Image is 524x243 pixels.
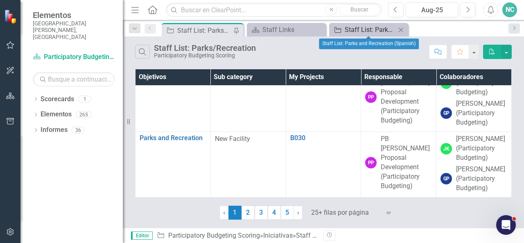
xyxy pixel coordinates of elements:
[41,110,72,119] a: Elementos
[286,132,361,198] td: Doble click para editar Haga clic derecho para el menú contextual
[290,134,357,142] a: B030
[166,3,382,17] input: Buscar en ClearPoint...
[210,66,286,132] td: Doble click para editar
[140,134,206,142] a: Parks and Recreation
[361,66,436,132] td: Doble click para editar
[72,127,85,134] div: 36
[33,52,115,62] a: Participatory Budgeting Scoring
[154,52,256,59] div: Participatory Budgeting Scoring
[177,25,231,36] div: Staff List: Parks/Recreation
[502,2,517,17] button: NC
[215,135,250,143] span: New Facility
[365,157,377,168] div: PP
[249,25,324,35] a: Staff Links
[33,10,115,20] span: Elementos
[33,20,115,40] small: [GEOGRAPHIC_DATA][PERSON_NAME], [GEOGRAPHIC_DATA]
[168,232,260,239] a: Participatory Budgeting Scoring
[381,69,432,125] div: PB [PERSON_NAME] Proposal Development (Participatory Budgeting)
[339,4,380,16] button: Buscar
[78,95,91,102] div: 1
[33,72,115,86] input: Busque a continuación...
[286,66,361,132] td: Doble click para editar Haga clic derecho para el menú contextual
[157,231,317,241] div: » »
[440,143,452,154] div: JK
[297,209,299,216] span: ›
[296,232,376,239] div: Staff List: Parks/Recreation
[41,125,68,135] a: Informes
[242,206,255,220] a: 2
[281,206,294,220] a: 5
[456,99,507,127] div: [PERSON_NAME] (Participatory Budgeting)
[255,206,268,220] a: 3
[345,25,396,35] div: Staff List: Parks and Recreation (Spanish)
[496,215,516,235] iframe: Intercom live chat
[263,232,293,239] a: Iniciativas
[223,209,225,216] span: ‹
[154,43,256,52] div: Staff List: Parks/Recreation
[319,39,419,49] div: Staff List: Parks and Recreation (Spanish)
[4,9,18,24] img: ClearPoint Strategy
[131,232,153,240] span: Editor
[41,95,74,104] a: Scorecards
[350,6,368,13] span: Buscar
[268,206,281,220] a: 4
[210,132,286,198] td: Doble click para editar
[331,25,396,35] a: Staff List: Parks and Recreation (Spanish)
[262,25,324,35] div: Staff Links
[136,66,211,132] td: Doble click para editar Haga clic derecho para el menú contextual
[228,206,242,220] span: 1
[440,173,452,184] div: GP
[381,134,432,191] div: PB [PERSON_NAME] Proposal Development (Participatory Budgeting)
[76,111,92,118] div: 265
[440,107,452,119] div: GP
[436,132,512,198] td: Doble click para editar
[365,91,377,103] div: PP
[409,5,455,15] div: Aug-25
[136,132,211,198] td: Doble click para editar Haga clic derecho para el menú contextual
[456,134,507,163] div: [PERSON_NAME] (Participatory Budgeting)
[361,132,436,198] td: Doble click para editar
[436,66,512,132] td: Doble click para editar
[456,165,507,193] div: [PERSON_NAME] (Participatory Budgeting)
[406,2,458,17] button: Aug-25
